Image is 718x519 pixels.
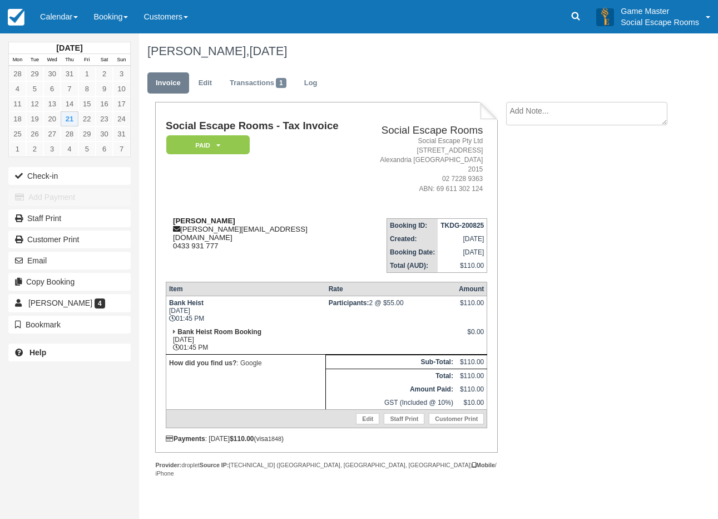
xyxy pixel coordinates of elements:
[78,126,96,141] a: 29
[190,72,220,94] a: Edit
[113,54,130,66] th: Sun
[8,188,131,206] button: Add Payment
[43,111,61,126] a: 20
[166,435,487,443] div: : [DATE] (visa )
[78,81,96,96] a: 8
[8,209,131,227] a: Staff Print
[9,96,26,111] a: 11
[113,111,130,126] a: 24
[329,299,369,307] strong: Participants
[26,54,43,66] th: Tue
[438,246,487,259] td: [DATE]
[78,111,96,126] a: 22
[387,259,438,273] th: Total (AUD):
[113,141,130,156] a: 7
[621,6,699,17] p: Game Master
[26,81,43,96] a: 5
[459,299,484,316] div: $110.00
[621,17,699,28] p: Social Escape Rooms
[326,282,456,296] th: Rate
[147,72,189,94] a: Invoice
[96,96,113,111] a: 16
[456,369,487,383] td: $110.00
[155,461,497,478] div: droplet [TECHNICAL_ID] ([GEOGRAPHIC_DATA], [GEOGRAPHIC_DATA], [GEOGRAPHIC_DATA]) / iPhone
[61,96,78,111] a: 14
[61,54,78,66] th: Thu
[113,126,130,141] a: 31
[26,66,43,81] a: 29
[276,78,286,88] span: 1
[9,81,26,96] a: 4
[26,126,43,141] a: 26
[61,66,78,81] a: 31
[456,383,487,396] td: $110.00
[113,66,130,81] a: 3
[326,383,456,396] th: Amount Paid:
[43,126,61,141] a: 27
[8,9,24,26] img: checkfront-main-nav-mini-logo.png
[387,232,438,246] th: Created:
[387,246,438,259] th: Booking Date:
[56,43,82,52] strong: [DATE]
[169,359,236,367] strong: How did you find us?
[177,328,261,336] strong: Bank Heist Room Booking
[365,136,483,194] address: Social Escape Pty Ltd [STREET_ADDRESS] Alexandria [GEOGRAPHIC_DATA] 2015 02 7228 9363 ABN: 69 611...
[166,325,325,355] td: [DATE] 01:45 PM
[387,218,438,232] th: Booking ID:
[268,435,281,442] small: 1848
[169,358,323,369] p: : Google
[166,282,325,296] th: Item
[166,135,250,155] em: Paid
[78,141,96,156] a: 5
[326,296,456,325] td: 2 @ $55.00
[200,462,229,468] strong: Source IP:
[96,111,113,126] a: 23
[221,72,295,94] a: Transactions1
[166,135,246,155] a: Paid
[356,413,379,424] a: Edit
[96,126,113,141] a: 30
[440,222,484,229] strong: TKDG-200825
[472,462,495,468] strong: Mobile
[166,120,361,132] h1: Social Escape Rooms - Tax Invoice
[9,126,26,141] a: 25
[326,396,456,410] td: GST (Included @ 10%)
[43,81,61,96] a: 6
[8,294,131,312] a: [PERSON_NAME] 4
[61,81,78,96] a: 7
[155,462,181,468] strong: Provider:
[29,348,46,357] b: Help
[8,273,131,291] button: Copy Booking
[78,96,96,111] a: 15
[96,66,113,81] a: 2
[9,111,26,126] a: 18
[28,298,92,307] span: [PERSON_NAME]
[96,141,113,156] a: 6
[384,413,424,424] a: Staff Print
[438,259,487,273] td: $110.00
[78,66,96,81] a: 1
[169,299,204,307] strong: Bank Heist
[8,167,131,185] button: Check-in
[43,66,61,81] a: 30
[166,296,325,325] td: [DATE] 01:45 PM
[43,96,61,111] a: 13
[26,141,43,156] a: 2
[296,72,326,94] a: Log
[596,8,614,26] img: A3
[429,413,484,424] a: Customer Print
[96,54,113,66] th: Sat
[8,344,131,361] a: Help
[43,54,61,66] th: Wed
[438,232,487,246] td: [DATE]
[61,126,78,141] a: 28
[326,369,456,383] th: Total:
[8,231,131,248] a: Customer Print
[61,141,78,156] a: 4
[230,435,254,443] strong: $110.00
[166,435,205,443] strong: Payments
[365,125,483,136] h2: Social Escape Rooms
[173,217,235,225] strong: [PERSON_NAME]
[26,111,43,126] a: 19
[147,45,669,58] h1: [PERSON_NAME],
